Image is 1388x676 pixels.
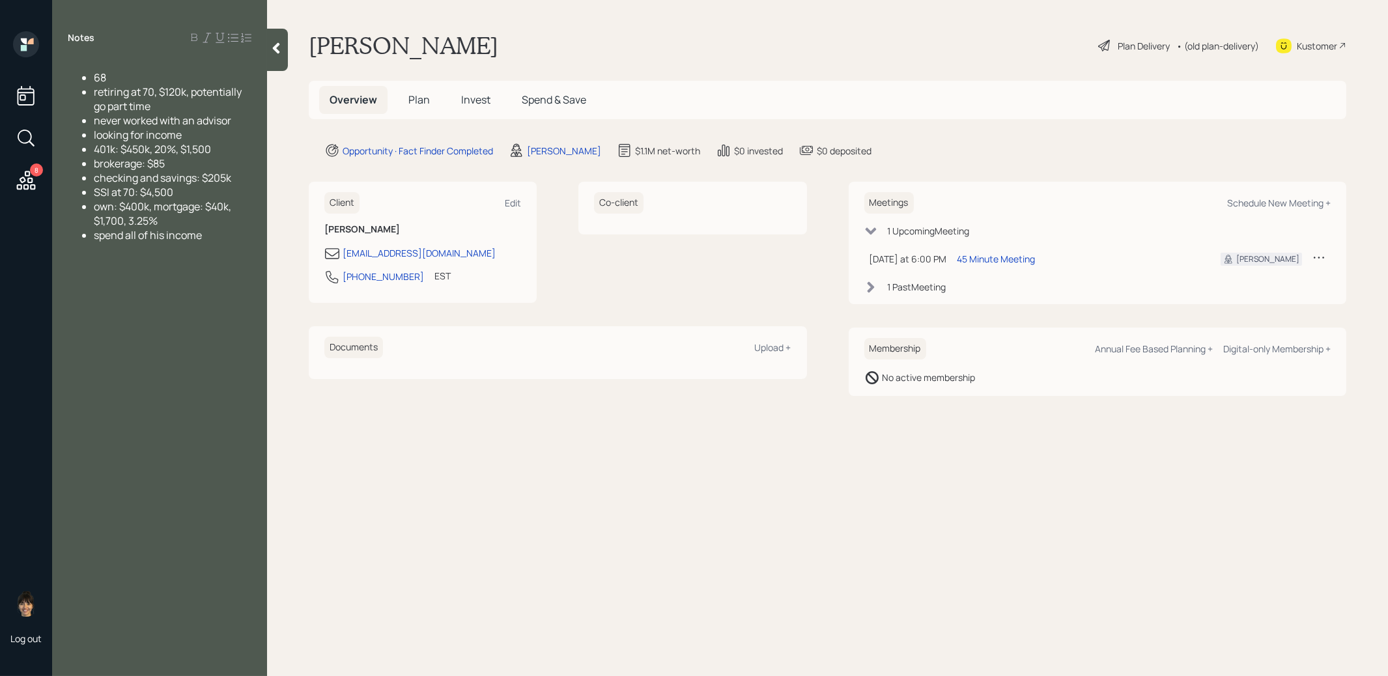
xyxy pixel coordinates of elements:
div: • (old plan-delivery) [1176,39,1259,53]
div: Plan Delivery [1118,39,1170,53]
div: Edit [505,197,521,209]
div: 8 [30,163,43,176]
div: Annual Fee Based Planning + [1095,343,1213,355]
span: looking for income [94,128,182,142]
div: 1 Past Meeting [888,280,946,294]
div: Opportunity · Fact Finder Completed [343,144,493,158]
div: Digital-only Membership + [1223,343,1331,355]
div: Schedule New Meeting + [1227,197,1331,209]
span: retiring at 70, $120k, potentially go part time [94,85,244,113]
label: Notes [68,31,94,44]
span: Invest [461,92,490,107]
span: spend all of his income [94,228,202,242]
h6: Co-client [594,192,644,214]
div: Kustomer [1297,39,1337,53]
h6: [PERSON_NAME] [324,224,521,235]
span: checking and savings: $205k [94,171,231,185]
h6: Meetings [864,192,914,214]
div: $0 deposited [817,144,871,158]
div: 1 Upcoming Meeting [888,224,970,238]
h6: Documents [324,337,383,358]
div: [DATE] at 6:00 PM [870,252,947,266]
div: [PERSON_NAME] [527,144,601,158]
span: own: $400k, mortgage: $40k, $1,700, 3.25% [94,199,233,228]
div: [PERSON_NAME] [1236,253,1299,265]
span: SSI at 70: $4,500 [94,185,173,199]
div: [EMAIL_ADDRESS][DOMAIN_NAME] [343,246,496,260]
span: 401k: $450k, 20%, $1,500 [94,142,211,156]
span: Overview [330,92,377,107]
div: EST [434,269,451,283]
span: Plan [408,92,430,107]
span: 68 [94,70,106,85]
div: Log out [10,632,42,645]
div: 45 Minute Meeting [957,252,1036,266]
img: treva-nostdahl-headshot.png [13,591,39,617]
div: $1.1M net-worth [635,144,700,158]
div: Upload + [755,341,791,354]
div: No active membership [883,371,976,384]
span: brokerage: $85 [94,156,165,171]
span: Spend & Save [522,92,586,107]
div: $0 invested [734,144,783,158]
h6: Client [324,192,360,214]
span: never worked with an advisor [94,113,231,128]
h6: Membership [864,338,926,359]
h1: [PERSON_NAME] [309,31,498,60]
div: [PHONE_NUMBER] [343,270,424,283]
